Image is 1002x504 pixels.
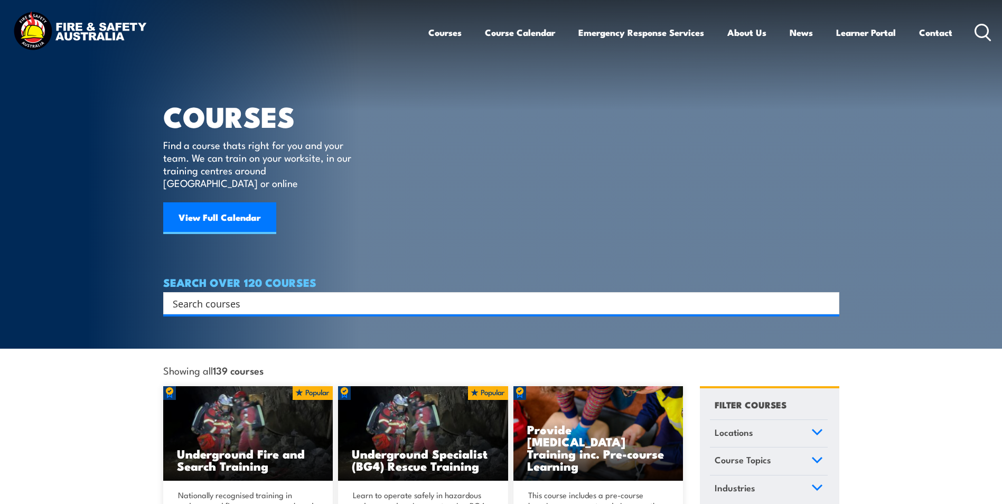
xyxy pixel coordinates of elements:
[163,138,356,189] p: Find a course thats right for you and your team. We can train on your worksite, in our training c...
[715,425,753,440] span: Locations
[428,18,462,46] a: Courses
[513,386,683,481] img: Low Voltage Rescue and Provide CPR
[710,475,828,503] a: Industries
[352,447,494,472] h3: Underground Specialist (BG4) Rescue Training
[578,18,704,46] a: Emergency Response Services
[715,453,771,467] span: Course Topics
[715,397,786,412] h4: FILTER COURSES
[163,104,367,128] h1: COURSES
[163,276,839,288] h4: SEARCH OVER 120 COURSES
[485,18,555,46] a: Course Calendar
[513,386,683,481] a: Provide [MEDICAL_DATA] Training inc. Pre-course Learning
[836,18,896,46] a: Learner Portal
[163,365,264,376] span: Showing all
[919,18,952,46] a: Contact
[710,420,828,447] a: Locations
[173,295,816,311] input: Search input
[790,18,813,46] a: News
[821,296,836,311] button: Search magnifier button
[727,18,766,46] a: About Us
[163,202,276,234] a: View Full Calendar
[177,447,320,472] h3: Underground Fire and Search Training
[710,447,828,475] a: Course Topics
[213,363,264,377] strong: 139 courses
[338,386,508,481] a: Underground Specialist (BG4) Rescue Training
[715,481,755,495] span: Industries
[527,423,670,472] h3: Provide [MEDICAL_DATA] Training inc. Pre-course Learning
[175,296,818,311] form: Search form
[338,386,508,481] img: Underground mine rescue
[163,386,333,481] img: Underground mine rescue
[163,386,333,481] a: Underground Fire and Search Training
